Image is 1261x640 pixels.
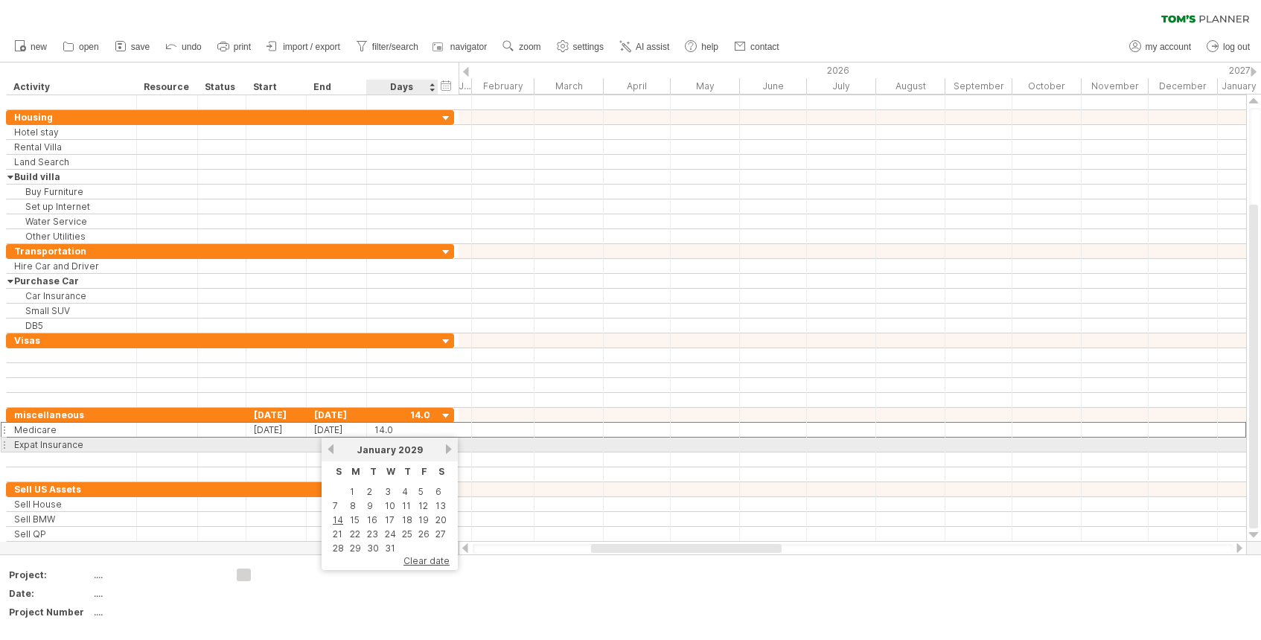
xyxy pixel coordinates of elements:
a: filter/search [352,37,423,57]
div: Car Insurance [14,289,129,303]
a: 21 [331,527,344,541]
div: October 2026 [1012,78,1082,94]
a: my account [1126,37,1195,57]
a: 28 [331,541,345,555]
a: 14 [331,513,345,527]
span: my account [1146,42,1191,52]
div: Medicare [14,423,129,437]
span: import / export [283,42,340,52]
div: Days [366,80,437,95]
div: .... [94,606,219,618]
a: 17 [383,513,396,527]
span: clear date [403,555,450,566]
span: AI assist [636,42,669,52]
div: Sell House [14,497,129,511]
span: help [701,42,718,52]
div: Expat Insurance [14,438,129,452]
span: print [234,42,251,52]
div: June 2026 [740,78,807,94]
div: .... [94,569,219,581]
span: new [31,42,47,52]
div: November 2026 [1082,78,1149,94]
a: settings [553,37,608,57]
div: Build villa [14,170,129,184]
div: Water Service [14,214,129,228]
a: new [10,37,51,57]
a: 10 [383,499,397,513]
div: Buy Furniture [14,185,129,199]
div: Project Number [9,606,91,618]
div: February 2026 [472,78,534,94]
a: 8 [348,499,357,513]
a: 4 [400,484,409,499]
div: Activity [13,80,128,95]
div: Visas [14,333,129,348]
div: Rental Villa [14,140,129,154]
div: Start [253,80,298,95]
a: 24 [383,527,398,541]
span: Friday [421,466,427,477]
a: 25 [400,527,414,541]
span: settings [573,42,604,52]
div: April 2026 [604,78,671,94]
div: Sell BMW [14,512,129,526]
a: 1 [348,484,356,499]
div: Resource [144,80,189,95]
a: open [59,37,103,57]
a: undo [162,37,206,57]
a: 2 [365,484,374,499]
span: log out [1223,42,1250,52]
div: Housing [14,110,129,124]
span: Monday [351,466,360,477]
a: log out [1203,37,1254,57]
div: Set up Internet [14,199,129,214]
a: print [214,37,255,57]
a: previous [325,444,336,455]
div: End [313,80,358,95]
div: 14.0 [374,423,430,437]
div: Hire Car and Driver [14,259,129,273]
div: Sell US Assets [14,482,129,496]
div: .... [94,587,219,600]
span: Thursday [404,466,411,477]
a: 5 [417,484,425,499]
span: January [357,444,396,455]
a: 30 [365,541,380,555]
div: Status [205,80,237,95]
div: 2026 [403,63,1218,78]
a: 12 [417,499,430,513]
div: Date: [9,587,91,600]
div: Hotel stay [14,125,129,139]
div: March 2026 [534,78,604,94]
span: 2029 [398,444,423,455]
div: July 2026 [807,78,876,94]
a: 9 [365,499,374,513]
a: 6 [434,484,443,499]
div: Sell QP [14,527,129,541]
a: help [681,37,723,57]
div: [DATE] [246,408,307,422]
a: next [443,444,454,455]
a: 7 [331,499,339,513]
a: 23 [365,527,380,541]
a: 11 [400,499,412,513]
span: Tuesday [370,466,377,477]
a: 13 [434,499,447,513]
span: save [131,42,150,52]
div: September 2026 [945,78,1012,94]
div: Transportation [14,244,129,258]
a: 16 [365,513,379,527]
a: 31 [383,541,397,555]
a: 3 [383,484,392,499]
div: Other Utilities [14,229,129,243]
span: Saturday [438,466,444,477]
a: save [111,37,154,57]
a: 19 [417,513,430,527]
div: Small SUV [14,304,129,318]
div: May 2026 [671,78,740,94]
span: navigator [450,42,487,52]
div: Land Search [14,155,129,169]
div: August 2026 [876,78,945,94]
div: Project: [9,569,91,581]
a: navigator [430,37,491,57]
